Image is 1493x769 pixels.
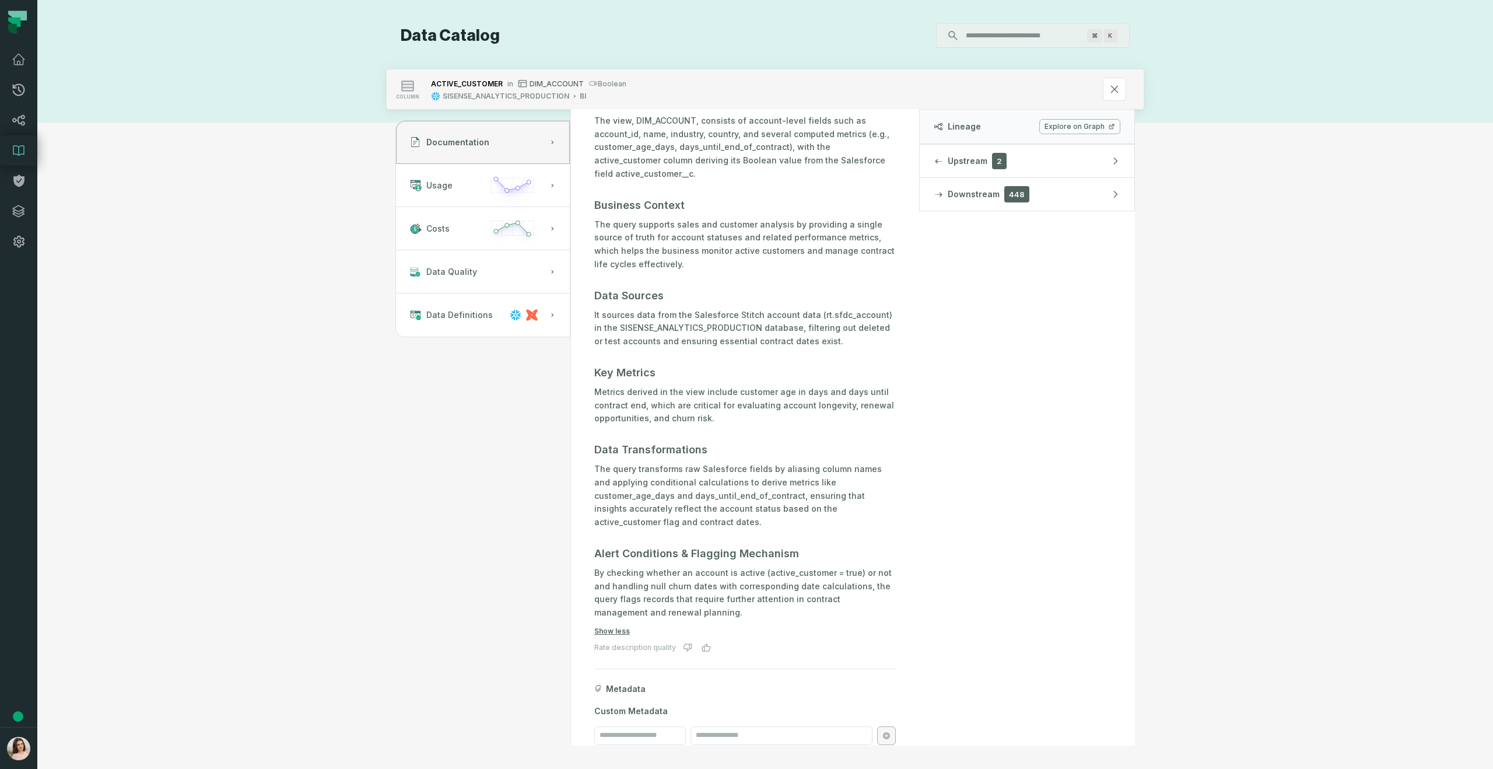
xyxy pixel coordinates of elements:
h3: Key Metrics [594,365,896,381]
a: Explore on Graph [1039,119,1120,134]
p: It sources data from the Salesforce Stitch account data (rt.sfdc_account) in the SISENSE_ANALYTIC... [594,309,896,348]
span: Metadata [606,683,646,695]
span: Documentation [426,137,489,148]
button: Show less [594,627,630,636]
span: 2 [992,153,1007,169]
div: SISENSE_ANALYTICS_PRODUCTION [443,92,569,101]
img: avatar of Kateryna Viflinzider [7,737,30,760]
button: Downstream448 [920,178,1134,211]
span: 448 [1004,186,1029,202]
span: Custom Metadata [594,705,896,717]
span: column [396,94,419,100]
span: DIM_ACCOUNT [530,79,584,88]
span: Costs [426,223,450,235]
span: Data Quality [426,266,477,278]
p: The view, DIM_ACCOUNT, consists of account-level fields such as account_id, name, industry, count... [594,114,896,181]
span: Lineage [948,121,981,132]
span: Press ⌘ + K to focus the search bar [1103,29,1117,43]
div: Rate description quality [594,643,676,652]
h3: Data Transformations [594,442,896,458]
button: Upstream2 [920,145,1134,177]
span: Upstream [948,155,987,167]
span: Press ⌘ + K to focus the search bar [1087,29,1102,43]
div: ACTIVE_CUSTOMER [431,79,503,88]
span: boolean [598,79,626,88]
p: The query transforms raw Salesforce fields by aliasing column names and applying conditional calc... [594,463,896,529]
h3: Data Sources [594,288,896,304]
span: Usage [426,180,453,191]
p: The query supports sales and customer analysis by providing a single source of truth for account ... [594,218,896,271]
span: in [507,79,513,88]
div: BI [580,92,586,101]
h3: Business Context [594,197,896,214]
h3: Alert Conditions & Flagging Mechanism [594,546,896,562]
p: Metrics derived in the view include customer age in days and days until contract end, which are c... [594,386,896,425]
span: Data Definitions [426,309,493,321]
h1: Data Catalog [401,26,500,46]
p: By checking whether an account is active (active_customer = true) or not and handling null churn ... [594,567,896,620]
span: Downstream [948,188,1000,200]
button: columnACTIVE_CUSTOMERinDIM_ACCOUNTbooleanSISENSE_ANALYTICS_PRODUCTIONBI [387,69,1144,109]
div: Tooltip anchor [13,711,23,722]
